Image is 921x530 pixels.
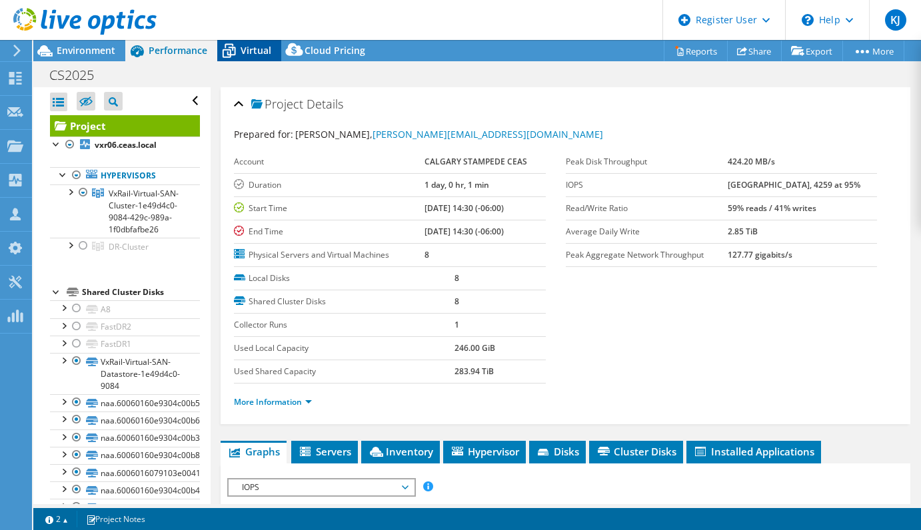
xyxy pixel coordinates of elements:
[305,44,365,57] span: Cloud Pricing
[368,445,433,458] span: Inventory
[50,136,200,154] a: vxr06.ceas.local
[50,499,200,516] a: naa.60060160e9304c00b9ae845c5d7dcc97
[234,178,425,192] label: Duration
[50,447,200,464] a: naa.60060160e9304c00b8ae845c3fb0f773
[234,295,455,308] label: Shared Cluster Disks
[234,342,455,355] label: Used Local Capacity
[425,156,527,167] b: CALGARY STAMPEDE CEAS
[802,14,814,26] svg: \n
[234,396,312,407] a: More Information
[455,319,459,330] b: 1
[566,202,728,215] label: Read/Write Ratio
[241,44,271,57] span: Virtual
[234,202,425,215] label: Start Time
[77,511,155,527] a: Project Notes
[57,44,115,57] span: Environment
[50,411,200,429] a: naa.60060160e9304c00b6ae845c7bc98eab
[455,366,494,377] b: 283.94 TiB
[109,241,149,252] span: DR-Cluster
[50,481,200,499] a: naa.60060160e9304c00b4ae845c85a71e6c
[425,226,504,237] b: [DATE] 14:30 (-06:00)
[82,284,200,300] div: Shared Cluster Disks
[50,429,200,447] a: naa.60060160e9304c00b3ae845c113a6b25
[235,479,407,495] span: IOPS
[728,249,792,260] b: 127.77 gigabits/s
[885,9,906,31] span: KJ
[693,445,814,458] span: Installed Applications
[234,225,425,238] label: End Time
[109,188,179,235] span: VxRail-Virtual-SAN-Cluster-1e49d4c0-9084-429c-989a-1f0dbfafbe26
[536,445,579,458] span: Disks
[50,238,200,255] a: DR-Cluster
[566,155,728,168] label: Peak Disk Throughput
[450,445,519,458] span: Hypervisor
[781,41,843,61] a: Export
[251,98,303,111] span: Project
[234,365,455,378] label: Used Shared Capacity
[728,226,758,237] b: 2.85 TiB
[50,318,200,336] a: FastDR2
[425,249,429,260] b: 8
[727,41,782,61] a: Share
[50,464,200,481] a: naa.6006016079103e0041db9f62f651eb11
[234,155,425,168] label: Account
[728,179,860,190] b: [GEOGRAPHIC_DATA], 4259 at 95%
[728,156,775,167] b: 424.20 MB/s
[234,318,455,332] label: Collector Runs
[455,272,459,284] b: 8
[50,300,200,318] a: A8
[36,511,77,527] a: 2
[50,167,200,184] a: Hypervisors
[50,394,200,411] a: naa.60060160e9304c00b5ae845c676543fd
[234,248,425,262] label: Physical Servers and Virtual Machines
[728,202,816,214] b: 59% reads / 41% writes
[50,353,200,394] a: VxRail-Virtual-SAN-Datastore-1e49d4c0-9084
[566,225,728,238] label: Average Daily Write
[566,178,728,192] label: IOPS
[596,445,676,458] span: Cluster Disks
[298,445,351,458] span: Servers
[455,342,495,354] b: 246.00 GiB
[234,128,293,140] label: Prepared for:
[425,179,489,190] b: 1 day, 0 hr, 1 min
[149,44,207,57] span: Performance
[234,272,455,285] label: Local Disks
[227,445,280,458] span: Graphs
[50,115,200,136] a: Project
[43,68,115,83] h1: CS2025
[50,336,200,353] a: FastDR1
[373,128,603,140] a: [PERSON_NAME][EMAIL_ADDRESS][DOMAIN_NAME]
[95,139,157,150] b: vxr06.ceas.local
[664,41,728,61] a: Reports
[307,96,343,112] span: Details
[50,184,200,238] a: VxRail-Virtual-SAN-Cluster-1e49d4c0-9084-429c-989a-1f0dbfafbe26
[295,128,603,140] span: [PERSON_NAME],
[425,202,504,214] b: [DATE] 14:30 (-06:00)
[842,41,904,61] a: More
[566,248,728,262] label: Peak Aggregate Network Throughput
[455,296,459,307] b: 8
